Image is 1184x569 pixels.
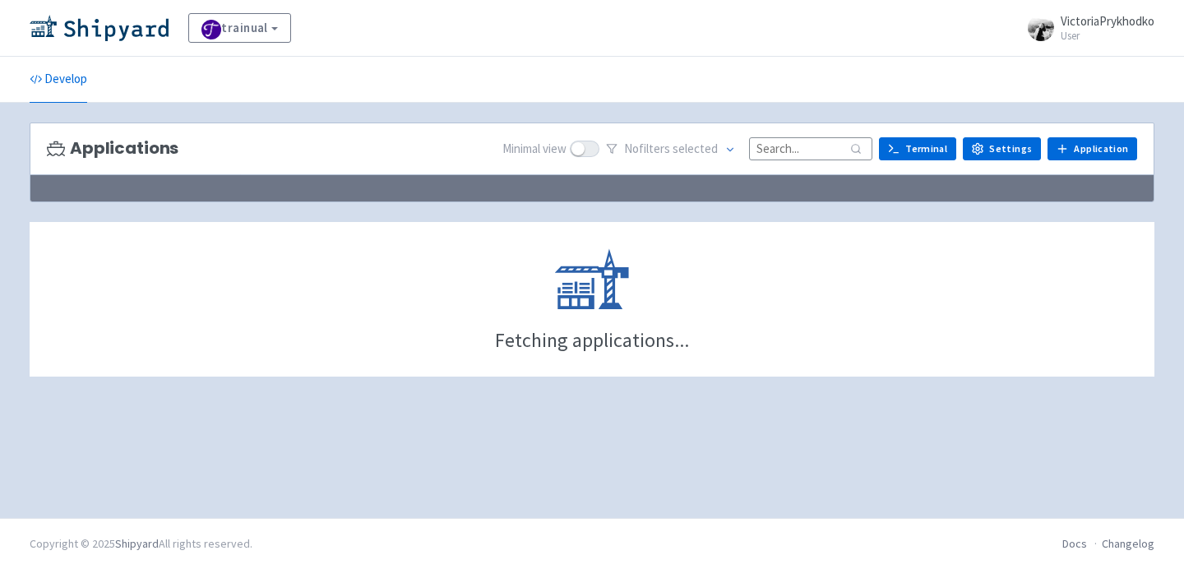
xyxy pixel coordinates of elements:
[624,140,718,159] span: No filter s
[30,535,252,553] div: Copyright © 2025 All rights reserved.
[495,331,689,350] div: Fetching applications...
[47,139,178,158] h3: Applications
[673,141,718,156] span: selected
[188,13,291,43] a: trainual
[1061,30,1154,41] small: User
[1062,536,1087,551] a: Docs
[879,137,956,160] a: Terminal
[1061,13,1154,29] span: VictoriaPrykhodko
[30,57,87,103] a: Develop
[30,15,169,41] img: Shipyard logo
[1018,15,1154,41] a: VictoriaPrykhodko User
[749,137,872,160] input: Search...
[502,140,567,159] span: Minimal view
[1102,536,1154,551] a: Changelog
[1048,137,1137,160] a: Application
[963,137,1041,160] a: Settings
[115,536,159,551] a: Shipyard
